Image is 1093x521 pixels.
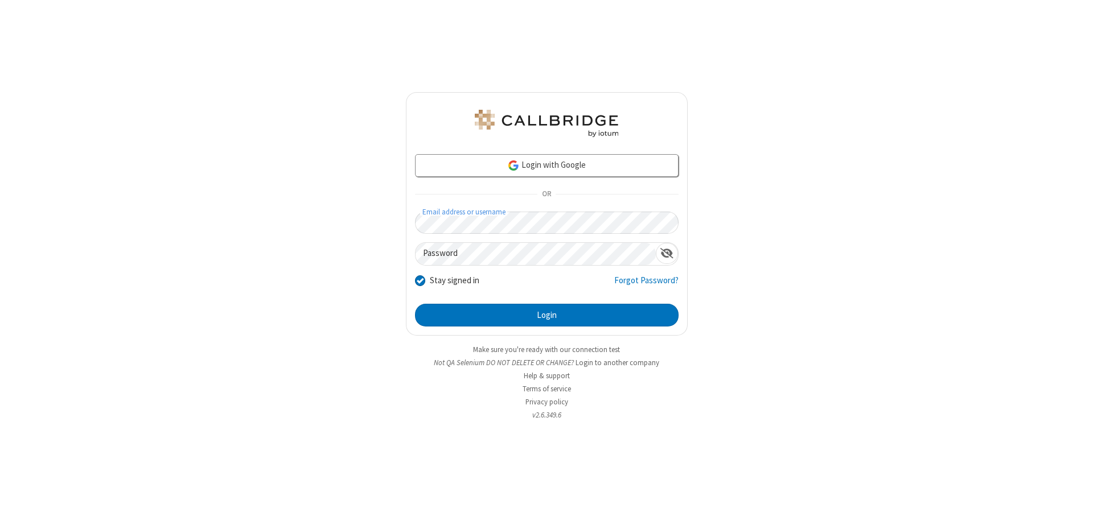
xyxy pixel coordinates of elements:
input: Email address or username [415,212,679,234]
input: Password [416,243,656,265]
img: QA Selenium DO NOT DELETE OR CHANGE [472,110,621,137]
a: Terms of service [523,384,571,394]
a: Privacy policy [525,397,568,407]
li: v2.6.349.6 [406,410,688,420]
label: Stay signed in [430,274,479,287]
a: Forgot Password? [614,274,679,296]
a: Login with Google [415,154,679,177]
button: Login to another company [576,357,659,368]
a: Make sure you're ready with our connection test [473,345,620,354]
img: google-icon.png [507,159,520,172]
li: Not QA Selenium DO NOT DELETE OR CHANGE? [406,357,688,368]
span: OR [537,187,556,202]
div: Show password [656,243,678,264]
a: Help & support [524,371,570,381]
iframe: Chat [1065,491,1084,513]
button: Login [415,304,679,326]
